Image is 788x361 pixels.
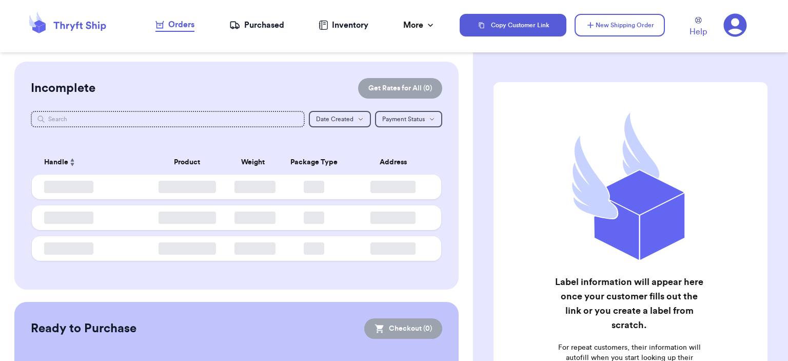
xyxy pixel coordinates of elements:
span: Handle [44,157,68,168]
th: Weight [228,150,278,175]
th: Product [146,150,228,175]
span: Help [689,26,707,38]
span: Date Created [316,116,353,122]
h2: Ready to Purchase [31,320,136,337]
a: Purchased [229,19,284,31]
a: Orders [155,18,194,32]
a: Help [689,17,707,38]
button: Date Created [309,111,371,127]
button: New Shipping Order [575,14,665,36]
div: Orders [155,18,194,31]
button: Copy Customer Link [460,14,566,36]
span: Payment Status [382,116,425,122]
h2: Label information will appear here once your customer fills out the link or you create a label fr... [553,275,706,332]
button: Checkout (0) [364,318,442,339]
button: Get Rates for All (0) [358,78,442,99]
div: More [403,19,436,31]
button: Sort ascending [68,156,76,168]
button: Payment Status [375,111,442,127]
th: Package Type [278,150,351,175]
input: Search [31,111,305,127]
th: Address [351,150,441,175]
h2: Incomplete [31,80,95,97]
a: Inventory [319,19,368,31]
